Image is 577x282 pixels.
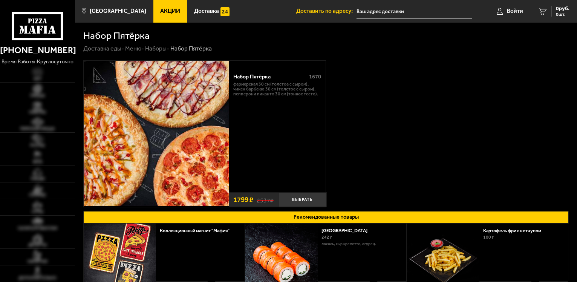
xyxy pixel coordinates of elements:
h1: Набор Пятёрка [83,31,150,41]
span: 242 г [321,234,332,240]
span: 0 руб. [556,6,569,11]
button: Рекомендованные товары [83,211,569,224]
a: Доставка еды- [83,45,124,52]
span: [GEOGRAPHIC_DATA] [90,8,146,14]
p: лосось, Сыр креметте, огурец. [321,241,401,247]
a: Меню- [125,45,144,52]
span: 1799 ₽ [233,196,253,203]
span: Доставка [194,8,219,14]
span: Доставить по адресу: [296,8,357,14]
span: 1670 [309,74,321,80]
span: 0 шт. [556,12,569,17]
span: Акции [160,8,180,14]
div: Набор Пятёрка [170,45,212,53]
button: Выбрать [278,192,327,207]
span: 100 г [483,234,494,240]
a: Коллекционный магнит "Мафия" [160,228,236,233]
img: Набор Пятёрка [84,61,229,206]
a: Наборы- [145,45,169,52]
s: 2537 ₽ [257,196,274,204]
a: [GEOGRAPHIC_DATA] [321,228,373,233]
div: Набор Пятёрка [233,74,304,80]
p: Фермерская 30 см (толстое с сыром), Чикен Барбекю 30 см (толстое с сыром), Пепперони Пиканто 30 с... [233,82,321,96]
a: Картофель фри с кетчупом [483,228,547,233]
span: Войти [507,8,523,14]
input: Ваш адрес доставки [357,5,472,18]
a: Набор Пятёрка [84,61,229,207]
img: 15daf4d41897b9f0e9f617042186c801.svg [220,7,230,16]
